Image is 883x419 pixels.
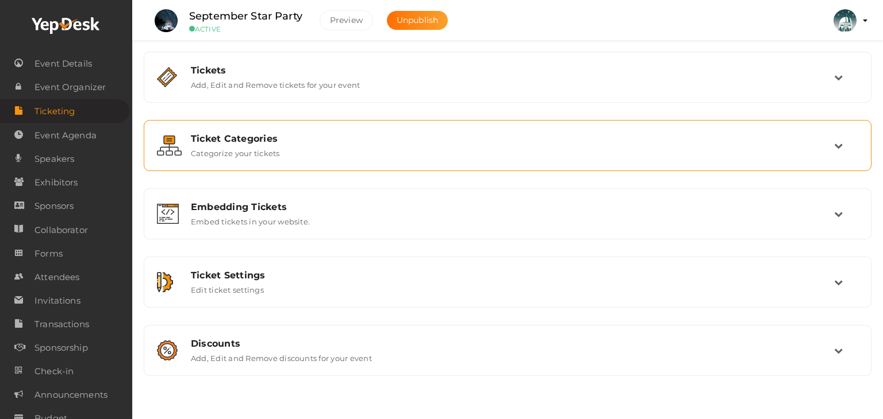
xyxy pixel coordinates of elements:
[34,336,88,359] span: Sponsorship
[191,338,834,349] div: Discounts
[191,212,310,226] label: Embed tickets in your website.
[320,10,373,30] button: Preview
[191,65,834,76] div: Tickets
[34,360,74,383] span: Check-in
[157,204,179,224] img: embed.svg
[34,313,89,336] span: Transactions
[34,266,79,289] span: Attendees
[34,124,97,147] span: Event Agenda
[397,15,438,25] span: Unpublish
[34,219,88,242] span: Collaborator
[191,133,834,144] div: Ticket Categories
[150,286,865,297] a: Ticket Settings Edit ticket settings
[34,383,108,406] span: Announcements
[34,195,74,218] span: Sponsors
[157,135,182,156] img: grouping.svg
[34,52,92,75] span: Event Details
[34,289,80,312] span: Invitations
[387,11,448,30] button: Unpublish
[189,8,302,25] label: September Star Party
[191,281,264,294] label: Edit ticket settings
[191,349,372,363] label: Add, Edit and Remove discounts for your event
[150,218,865,228] a: Embedding Tickets Embed tickets in your website.
[150,149,865,160] a: Ticket Categories Categorize your tickets
[34,242,63,265] span: Forms
[34,76,106,99] span: Event Organizer
[834,9,857,32] img: KH323LD6_small.jpeg
[150,81,865,92] a: Tickets Add, Edit and Remove tickets for your event
[155,9,178,32] img: 7MAUYWPU_small.jpeg
[34,100,75,123] span: Ticketing
[157,67,177,87] img: ticket.svg
[34,148,74,170] span: Speakers
[157,340,178,360] img: promotions.svg
[191,201,834,212] div: Embedding Tickets
[189,25,302,33] small: ACTIVE
[157,272,173,292] img: setting.svg
[150,354,865,365] a: Discounts Add, Edit and Remove discounts for your event
[191,144,280,158] label: Categorize your tickets
[191,270,834,281] div: Ticket Settings
[191,76,360,90] label: Add, Edit and Remove tickets for your event
[34,171,78,194] span: Exhibitors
